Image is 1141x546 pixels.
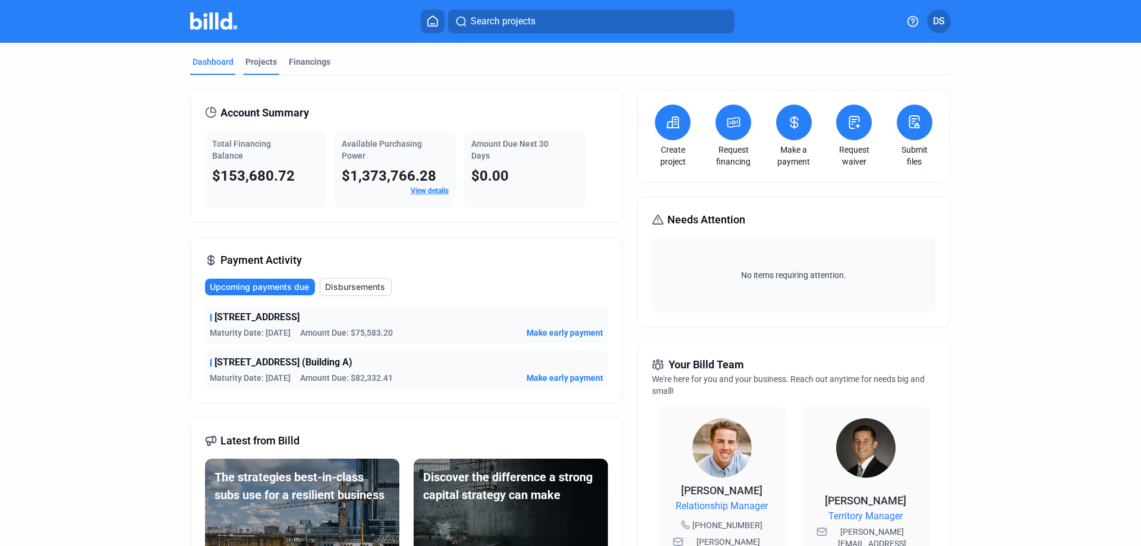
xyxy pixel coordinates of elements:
[894,144,935,168] a: Submit files
[210,281,309,293] span: Upcoming payments due
[289,56,330,68] div: Financings
[220,252,302,269] span: Payment Activity
[652,144,694,168] a: Create project
[215,310,300,324] span: [STREET_ADDRESS]
[667,212,745,228] span: Needs Attention
[448,10,735,33] button: Search projects
[669,356,744,373] span: Your Billd Team
[828,509,903,523] span: Territory Manager
[342,139,422,160] span: Available Purchasing Power
[471,139,549,160] span: Amount Due Next 30 Days
[212,168,295,184] span: $153,680.72
[773,144,815,168] a: Make a payment
[342,168,436,184] span: $1,373,766.28
[836,418,896,478] img: Territory Manager
[657,269,930,281] span: No items requiring attention.
[652,374,925,396] span: We're here for you and your business. Reach out anytime for needs big and small!
[245,56,277,68] div: Projects
[215,468,390,504] div: The strategies best-in-class subs use for a resilient business
[320,278,392,296] button: Disbursements
[676,499,768,513] span: Relationship Manager
[212,139,271,160] span: Total Financing Balance
[933,14,945,29] span: DS
[527,372,603,384] button: Make early payment
[190,12,237,30] img: Billd Company Logo
[681,484,762,497] span: [PERSON_NAME]
[300,372,393,384] span: Amount Due: $82,332.41
[411,187,449,195] a: View details
[713,144,754,168] a: Request financing
[210,372,291,384] span: Maturity Date: [DATE]
[205,279,315,295] button: Upcoming payments due
[220,105,309,121] span: Account Summary
[692,418,752,478] img: Relationship Manager
[692,519,762,531] span: [PHONE_NUMBER]
[300,327,393,339] span: Amount Due: $75,583.20
[220,433,300,449] span: Latest from Billd
[215,355,352,370] span: [STREET_ADDRESS] (Building A)
[471,168,509,184] span: $0.00
[471,14,535,29] span: Search projects
[210,327,291,339] span: Maturity Date: [DATE]
[423,468,598,504] div: Discover the difference a strong capital strategy can make
[193,56,234,68] div: Dashboard
[825,494,906,507] span: [PERSON_NAME]
[833,144,875,168] a: Request waiver
[927,10,951,33] button: DS
[527,327,603,339] button: Make early payment
[325,281,385,293] span: Disbursements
